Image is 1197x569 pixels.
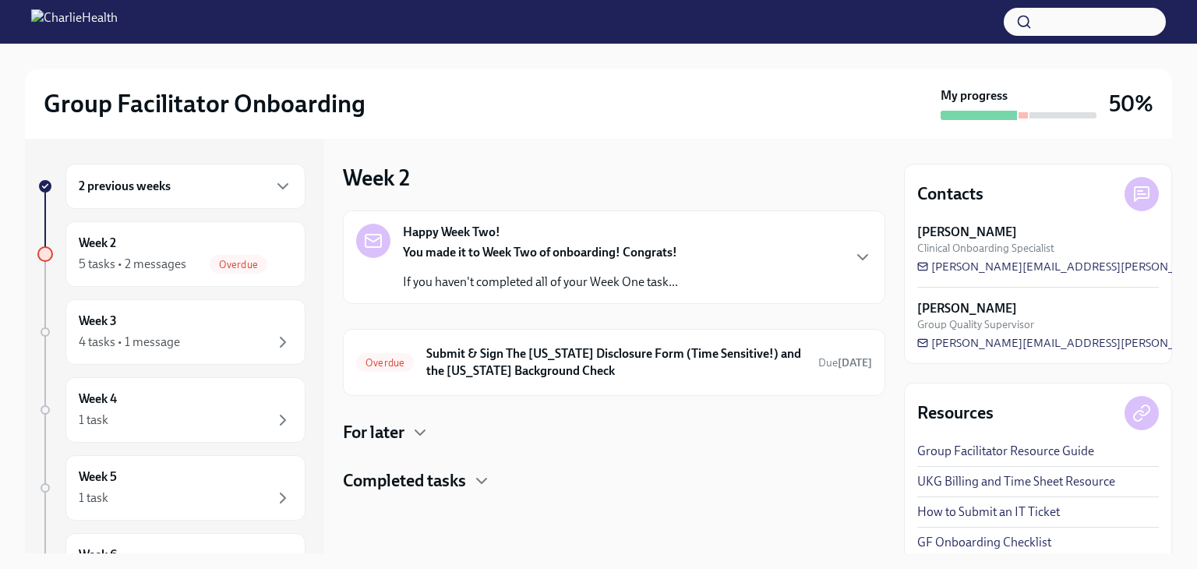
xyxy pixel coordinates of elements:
[917,473,1115,490] a: UKG Billing and Time Sheet Resource
[426,345,806,380] h6: Submit & Sign The [US_STATE] Disclosure Form (Time Sensitive!) and the [US_STATE] Background Check
[31,9,118,34] img: CharlieHealth
[917,443,1094,460] a: Group Facilitator Resource Guide
[79,391,117,408] h6: Week 4
[917,224,1017,241] strong: [PERSON_NAME]
[356,342,872,383] a: OverdueSubmit & Sign The [US_STATE] Disclosure Form (Time Sensitive!) and the [US_STATE] Backgrou...
[917,401,994,425] h4: Resources
[838,356,872,369] strong: [DATE]
[403,274,678,291] p: If you haven't completed all of your Week One task...
[941,87,1008,104] strong: My progress
[79,546,117,564] h6: Week 6
[210,259,267,270] span: Overdue
[356,357,414,369] span: Overdue
[917,241,1054,256] span: Clinical Onboarding Specialist
[917,182,983,206] h4: Contacts
[403,245,677,260] strong: You made it to Week Two of onboarding! Congrats!
[79,489,108,507] div: 1 task
[917,317,1034,332] span: Group Quality Supervisor
[44,88,365,119] h2: Group Facilitator Onboarding
[79,412,108,429] div: 1 task
[37,377,305,443] a: Week 41 task
[37,455,305,521] a: Week 51 task
[343,469,466,493] h4: Completed tasks
[79,256,186,273] div: 5 tasks • 2 messages
[79,178,171,195] h6: 2 previous weeks
[79,468,117,486] h6: Week 5
[37,299,305,365] a: Week 34 tasks • 1 message
[343,421,404,444] h4: For later
[917,300,1017,317] strong: [PERSON_NAME]
[343,469,885,493] div: Completed tasks
[818,355,872,370] span: October 1st, 2025 10:00
[1109,90,1153,118] h3: 50%
[79,235,116,252] h6: Week 2
[79,334,180,351] div: 4 tasks • 1 message
[79,313,117,330] h6: Week 3
[37,221,305,287] a: Week 25 tasks • 2 messagesOverdue
[343,421,885,444] div: For later
[65,164,305,209] div: 2 previous weeks
[917,504,1060,521] a: How to Submit an IT Ticket
[343,164,410,192] h3: Week 2
[403,224,500,241] strong: Happy Week Two!
[917,534,1051,551] a: GF Onboarding Checklist
[818,356,872,369] span: Due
